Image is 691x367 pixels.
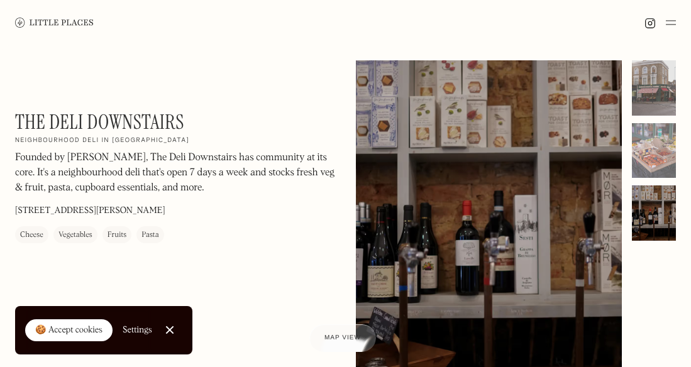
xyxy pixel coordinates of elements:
div: Vegetables [58,229,92,242]
a: 🍪 Accept cookies [25,319,113,342]
div: Close Cookie Popup [169,330,170,331]
h2: Neighbourhood deli in [GEOGRAPHIC_DATA] [15,137,189,146]
h1: The Deli Downstairs [15,110,184,134]
div: 🍪 Accept cookies [35,324,102,337]
a: Settings [123,316,152,344]
div: Fruits [108,229,126,242]
div: Cheese [20,229,43,242]
a: Close Cookie Popup [157,317,182,342]
p: Founded by [PERSON_NAME], The Deli Downstairs has community at its core. It's a neighbourhood del... [15,151,336,196]
p: [STREET_ADDRESS][PERSON_NAME] [15,205,165,218]
div: Settings [123,326,152,334]
a: Map view [309,324,376,352]
span: Map view [324,334,361,341]
div: Pasta [141,229,159,242]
